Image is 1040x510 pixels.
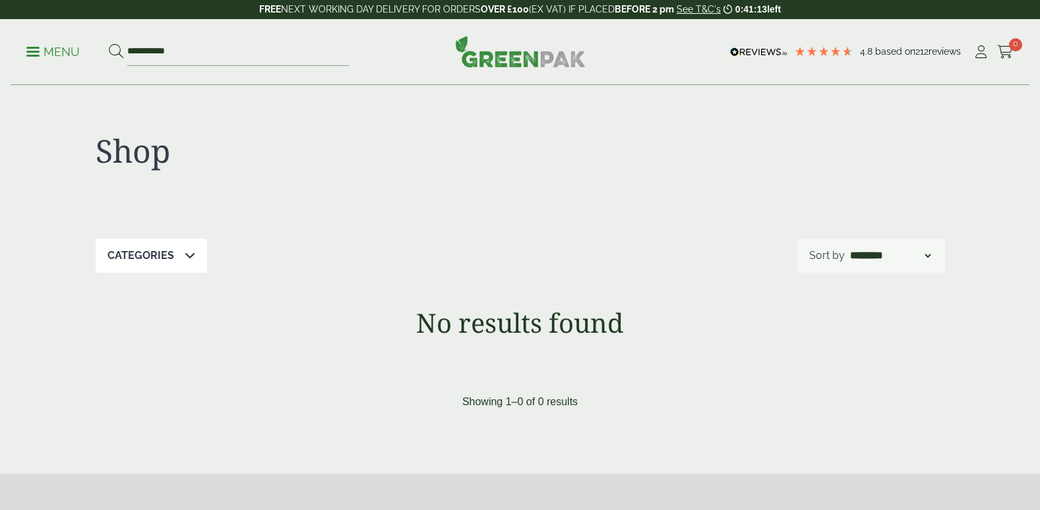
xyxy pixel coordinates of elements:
[915,46,929,57] span: 212
[929,46,961,57] span: reviews
[847,248,933,264] select: Shop order
[615,4,674,14] strong: BEFORE 2 pm
[481,4,529,14] strong: OVER £100
[26,44,80,57] a: Menu
[60,307,981,339] h1: No results found
[767,4,781,14] span: left
[455,36,586,67] img: GreenPak Supplies
[462,394,578,410] p: Showing 1–0 of 0 results
[730,47,787,57] img: REVIEWS.io
[997,45,1014,59] i: Cart
[997,42,1014,62] a: 0
[794,45,853,57] div: 4.79 Stars
[1009,38,1022,51] span: 0
[677,4,721,14] a: See T&C's
[809,248,845,264] p: Sort by
[26,44,80,60] p: Menu
[259,4,281,14] strong: FREE
[860,46,875,57] span: 4.8
[973,45,989,59] i: My Account
[96,132,520,170] h1: Shop
[735,4,767,14] span: 0:41:13
[875,46,915,57] span: Based on
[107,248,174,264] p: Categories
